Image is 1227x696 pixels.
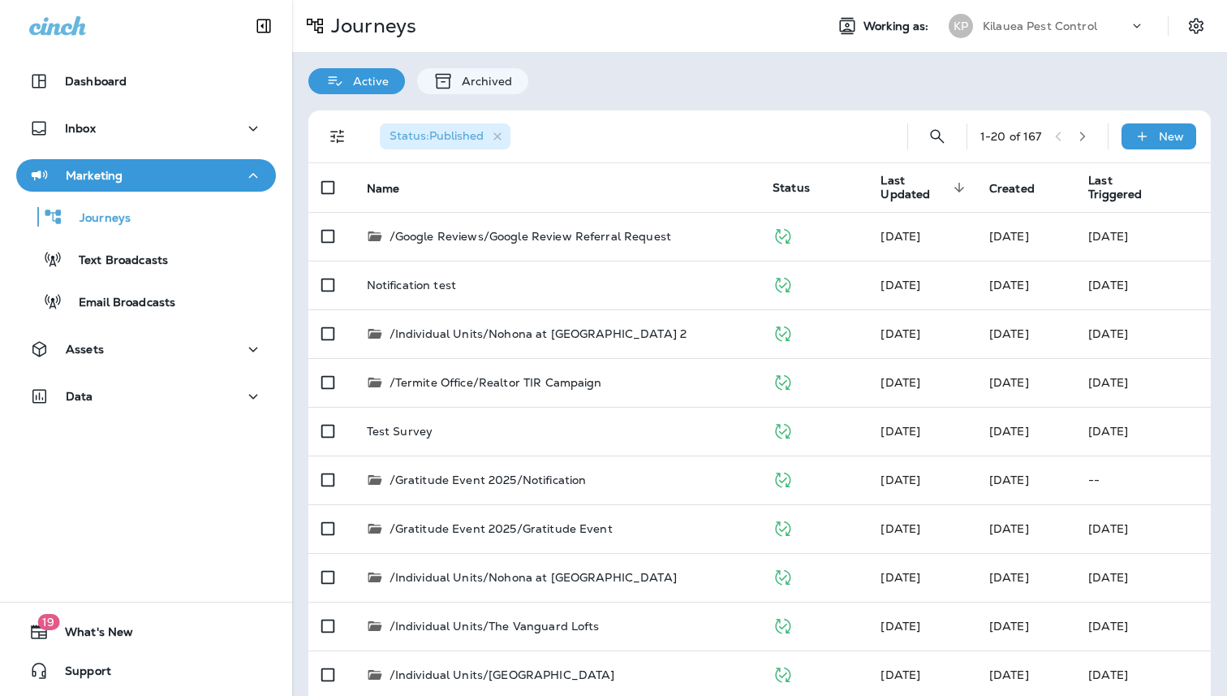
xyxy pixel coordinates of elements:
[949,14,973,38] div: KP
[16,65,276,97] button: Dashboard
[16,159,276,192] button: Marketing
[773,617,793,632] span: Published
[367,181,421,196] span: Name
[880,473,920,487] span: Jenesis Ellis
[62,253,168,269] p: Text Broadcasts
[773,568,793,583] span: Published
[390,569,677,586] p: /Individual Units/Nohona at [GEOGRAPHIC_DATA]
[921,120,954,153] button: Search Journeys
[321,120,354,153] button: Filters
[66,343,104,356] p: Assets
[390,667,615,683] p: /Individual Units/[GEOGRAPHIC_DATA]
[983,19,1097,32] p: Kilauea Pest Control
[880,375,920,390] span: Taylor Bramwell
[989,619,1029,633] span: Mari Ordonez
[390,374,602,391] p: /Termite Office/Realtor TIR Campaign
[989,278,1029,292] span: Frank Carreno
[16,333,276,365] button: Assets
[989,473,1029,487] span: Jenesis Ellis
[989,521,1029,536] span: Jason Munk
[773,180,810,195] span: Status
[773,520,793,534] span: Published
[989,181,1056,196] span: Created
[49,664,111,684] span: Support
[345,75,389,88] p: Active
[390,326,687,342] p: /Individual Units/Nohona at [GEOGRAPHIC_DATA] 2
[16,655,276,687] button: Support
[390,521,613,537] p: /Gratitude Event 2025/Gratitude Event
[1088,473,1198,486] p: --
[454,75,512,88] p: Archived
[1075,602,1211,651] td: [DATE]
[1075,553,1211,602] td: [DATE]
[1075,407,1211,456] td: [DATE]
[989,182,1035,196] span: Created
[989,229,1029,244] span: Taylor Bramwell
[880,424,920,439] span: Jason Munk
[367,279,456,292] p: Notification test
[773,422,793,437] span: Published
[1075,212,1211,261] td: [DATE]
[325,14,416,38] p: Journeys
[1182,11,1211,41] button: Settings
[1159,130,1184,143] p: New
[989,668,1029,682] span: Mari Ordonez
[1075,261,1211,309] td: [DATE]
[16,200,276,234] button: Journeys
[880,619,920,633] span: Mari Ordonez
[1075,504,1211,553] td: [DATE]
[773,666,793,681] span: Published
[390,228,671,244] p: /Google Reviews/Google Review Referral Request
[16,380,276,413] button: Data
[390,472,587,488] p: /Gratitude Event 2025/Notification
[880,326,920,341] span: Robert O
[66,390,93,403] p: Data
[367,182,400,196] span: Name
[241,10,286,42] button: Collapse Sidebar
[390,128,484,143] span: Status : Published
[980,130,1042,143] div: 1 - 20 of 167
[380,123,510,149] div: Status:Published
[1075,358,1211,407] td: [DATE]
[880,521,920,536] span: Jason Munk
[1088,174,1142,201] span: Last Triggered
[1088,174,1163,201] span: Last Triggered
[880,570,920,585] span: Robert O
[16,112,276,145] button: Inbox
[989,424,1029,439] span: Jason Munk
[989,375,1029,390] span: Taylor Bramwell
[37,614,59,630] span: 19
[773,471,793,486] span: Published
[880,174,969,201] span: Last Updated
[390,618,600,634] p: /Individual Units/The Vanguard Lofts
[773,227,793,242] span: Published
[65,75,127,88] p: Dashboard
[773,276,793,291] span: Published
[16,616,276,648] button: 19What's New
[367,425,433,438] p: Test Survey
[65,122,96,135] p: Inbox
[49,625,133,645] span: What's New
[880,229,920,244] span: Jason Munk
[773,325,793,339] span: Published
[773,374,793,388] span: Published
[1075,309,1211,358] td: [DATE]
[880,174,948,201] span: Last Updated
[16,242,276,276] button: Text Broadcasts
[880,278,920,292] span: Frank Carreno
[63,211,131,227] p: Journeys
[989,326,1029,341] span: Mari Ordonez
[16,284,276,318] button: Email Broadcasts
[989,570,1029,585] span: Mari Ordonez
[863,19,932,33] span: Working as:
[66,169,123,182] p: Marketing
[62,296,175,311] p: Email Broadcasts
[880,668,920,682] span: Mari Ordonez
